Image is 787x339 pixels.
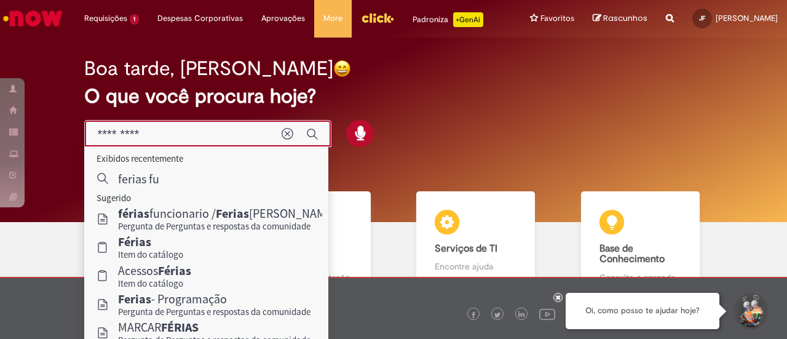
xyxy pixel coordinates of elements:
[84,86,702,107] h2: O que você procura hoje?
[539,306,555,322] img: logo_footer_youtube.png
[593,13,647,25] a: Rascunhos
[65,191,229,298] a: Tirar dúvidas Tirar dúvidas com Lupi Assist e Gen Ai
[435,260,516,273] p: Encontre ajuda
[566,293,719,329] div: Oi, como posso te ajudar hoje?
[157,12,243,25] span: Despesas Corporativas
[130,14,139,25] span: 1
[453,12,483,27] p: +GenAi
[558,191,723,298] a: Base de Conhecimento Consulte e aprenda
[599,271,681,284] p: Consulte e aprenda
[435,242,497,255] b: Serviços de TI
[84,58,333,79] h2: Boa tarde, [PERSON_NAME]
[413,12,483,27] div: Padroniza
[494,312,500,318] img: logo_footer_twitter.png
[518,311,524,319] img: logo_footer_linkedin.png
[84,12,127,25] span: Requisições
[540,12,574,25] span: Favoritos
[323,12,342,25] span: More
[393,191,558,298] a: Serviços de TI Encontre ajuda
[470,312,477,318] img: logo_footer_facebook.png
[261,12,305,25] span: Aprovações
[603,12,647,24] span: Rascunhos
[732,293,769,330] button: Iniciar Conversa de Suporte
[1,6,65,31] img: ServiceNow
[599,242,665,266] b: Base de Conhecimento
[361,9,394,27] img: click_logo_yellow_360x200.png
[333,60,351,78] img: happy-face.png
[699,14,705,22] span: JF
[716,13,778,23] span: [PERSON_NAME]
